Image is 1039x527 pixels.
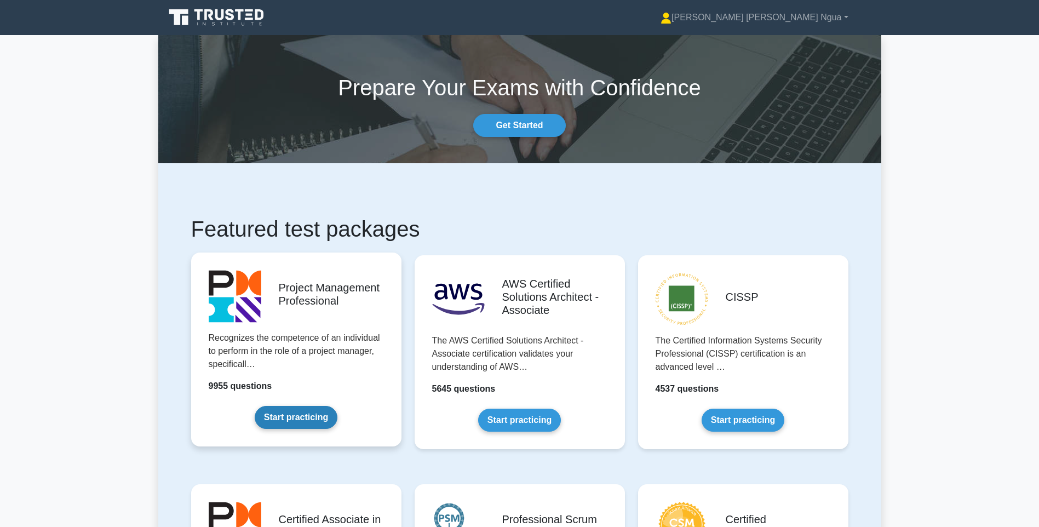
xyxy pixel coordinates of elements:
a: [PERSON_NAME] [PERSON_NAME] Ngua [634,7,874,28]
a: Get Started [473,114,565,137]
h1: Prepare Your Exams with Confidence [158,75,881,101]
a: Start practicing [255,406,337,429]
h1: Featured test packages [191,216,848,242]
a: Start practicing [702,409,784,432]
a: Start practicing [478,409,561,432]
